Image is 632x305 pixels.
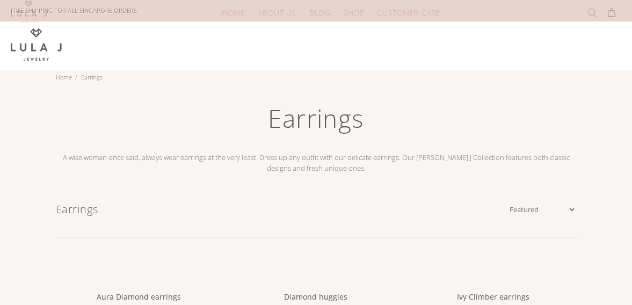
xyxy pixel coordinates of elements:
[75,70,106,85] li: Earrings
[343,9,364,17] span: Shop
[258,9,296,17] span: About Us
[284,292,347,302] a: Diamond huggies
[50,102,582,143] h1: Earrings
[56,272,222,282] a: Aura Diamond earrings
[56,201,507,217] h1: Earrings
[56,73,72,81] a: Home
[251,4,302,21] a: About Us
[97,292,181,302] a: Aura Diamond earrings
[222,9,245,17] span: HOME
[371,4,440,21] a: Customer Care
[377,9,440,17] span: Customer Care
[457,292,529,302] a: Ivy Climber earrings
[337,4,371,21] a: Shop
[233,272,399,282] a: Diamond huggies
[50,152,582,173] p: A wise woman once said, always wear earrings at the very least. Dress up any outfit with our deli...
[215,4,251,21] a: HOME
[303,4,337,21] a: Blog
[309,9,330,17] span: Blog
[410,272,576,282] a: Ivy Climber earrings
